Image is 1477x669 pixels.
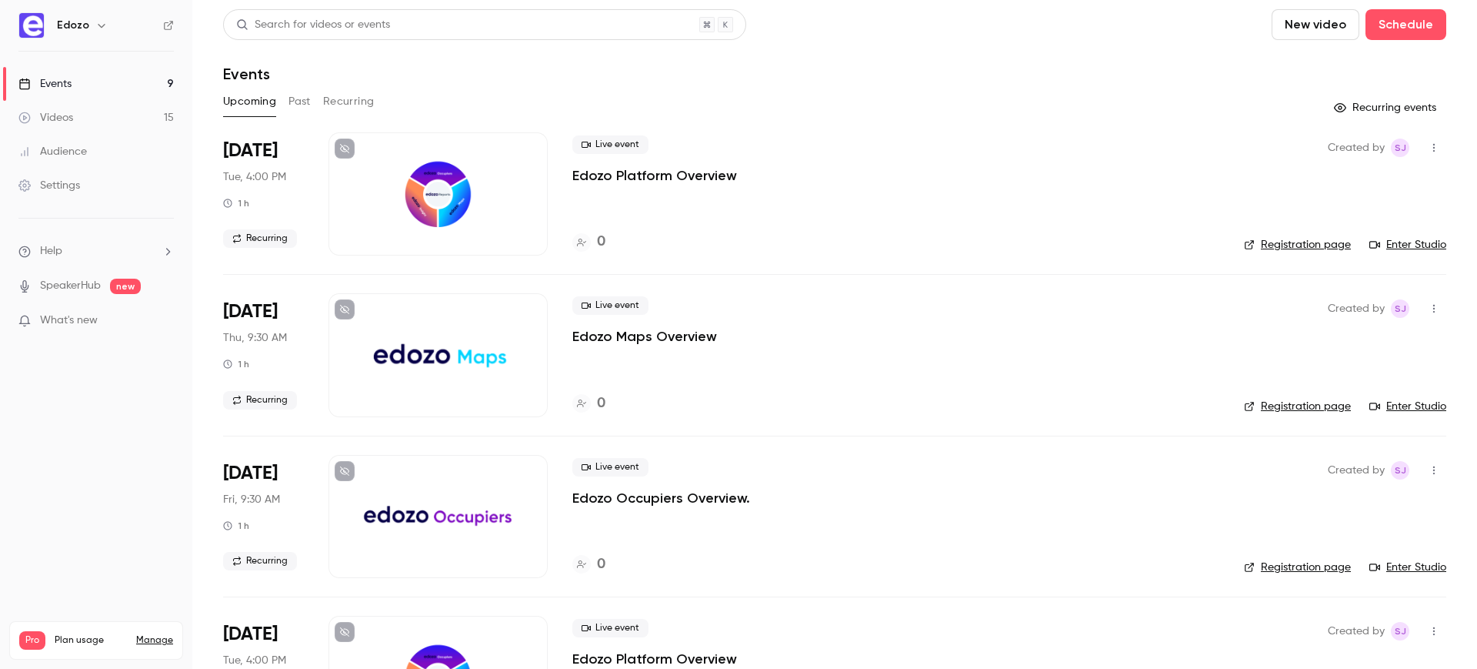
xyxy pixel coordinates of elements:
span: new [110,279,141,294]
span: What's new [40,313,98,329]
span: Recurring [223,391,297,410]
span: Sienna Johnson [1391,299,1409,318]
div: Aug 21 Thu, 9:30 AM (Europe/London) [223,293,304,416]
span: Created by [1328,299,1385,318]
span: Tue, 4:00 PM [223,169,286,185]
a: 0 [572,554,605,575]
div: 1 h [223,197,249,209]
div: Search for videos or events [236,17,390,33]
span: Created by [1328,461,1385,480]
div: Aug 19 Tue, 4:00 PM (Europe/London) [223,132,304,256]
span: Fri, 9:30 AM [223,492,280,507]
a: SpeakerHub [40,278,101,294]
span: Pro [19,631,45,650]
h6: Edozo [57,18,89,33]
span: Recurring [223,552,297,570]
div: Videos [18,110,73,125]
button: Schedule [1365,9,1446,40]
h4: 0 [597,232,605,253]
button: Upcoming [223,89,276,114]
span: Thu, 9:30 AM [223,330,287,346]
a: Edozo Occupiers Overview. [572,489,750,507]
a: Enter Studio [1369,560,1446,575]
a: Enter Studio [1369,237,1446,253]
iframe: Noticeable Trigger [155,314,174,328]
img: Edozo [19,13,44,38]
span: Recurring [223,229,297,248]
a: Manage [136,634,173,647]
span: Live event [572,458,648,477]
span: Created by [1328,622,1385,641]
span: SJ [1395,299,1406,318]
span: [DATE] [223,461,278,486]
li: help-dropdown-opener [18,243,174,259]
span: SJ [1395,139,1406,157]
h1: Events [223,65,270,83]
a: 0 [572,393,605,414]
h4: 0 [597,554,605,575]
span: [DATE] [223,139,278,163]
button: New video [1272,9,1359,40]
div: 1 h [223,358,249,370]
span: SJ [1395,461,1406,480]
a: Enter Studio [1369,399,1446,414]
span: Sienna Johnson [1391,622,1409,641]
a: Edozo Platform Overview [572,166,737,185]
span: [DATE] [223,299,278,324]
button: Recurring [323,89,375,114]
div: Settings [18,178,80,193]
div: 1 h [223,520,249,532]
h4: 0 [597,393,605,414]
button: Past [288,89,311,114]
span: Live event [572,135,648,154]
span: Live event [572,619,648,637]
a: Edozo Platform Overview [572,650,737,668]
button: Recurring events [1327,95,1446,120]
span: [DATE] [223,622,278,647]
span: Sienna Johnson [1391,139,1409,157]
span: Tue, 4:00 PM [223,653,286,668]
span: SJ [1395,622,1406,641]
a: 0 [572,232,605,253]
div: Events [18,76,72,92]
span: Help [40,243,62,259]
span: Plan usage [55,634,127,647]
div: Audience [18,144,87,159]
span: Sienna Johnson [1391,461,1409,480]
a: Edozo Maps Overview [572,327,717,346]
a: Registration page [1244,399,1351,414]
a: Registration page [1244,560,1351,575]
div: Aug 22 Fri, 9:30 AM (Europe/London) [223,455,304,578]
span: Created by [1328,139,1385,157]
span: Live event [572,296,648,315]
a: Registration page [1244,237,1351,253]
